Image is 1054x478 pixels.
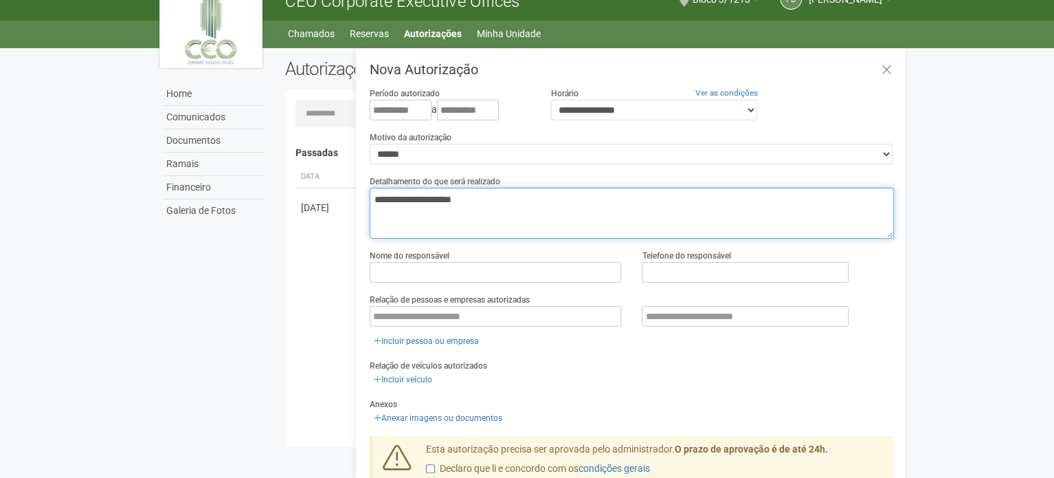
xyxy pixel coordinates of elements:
a: Ver as condições [695,88,758,98]
label: Motivo da autorização [370,131,451,144]
label: Telefone do responsável [642,250,730,262]
div: a [370,100,530,120]
a: Galeria de Fotos [163,199,265,222]
label: Horário [551,87,579,100]
label: Anexos [370,398,397,411]
a: Financeiro [163,176,265,199]
div: [DATE] [301,201,352,215]
a: Minha Unidade [477,24,541,43]
a: Ramais [163,153,265,176]
input: Declaro que li e concordo com oscondições gerais [426,464,435,473]
h4: Passadas [295,148,884,158]
label: Relação de pessoas e empresas autorizadas [370,294,530,306]
label: Período autorizado [370,87,440,100]
a: Reservas [350,24,389,43]
a: Comunicados [163,106,265,129]
label: Declaro que li e concordo com os [426,462,650,476]
a: Documentos [163,129,265,153]
h3: Nova Autorização [370,63,894,76]
a: condições gerais [579,463,650,474]
label: Relação de veículos autorizados [370,360,487,372]
label: Detalhamento do que será realizado [370,175,500,188]
a: Incluir pessoa ou empresa [370,334,483,349]
strong: O prazo de aprovação é de até 24h. [675,444,828,455]
a: Anexar imagens ou documentos [370,411,506,426]
label: Nome do responsável [370,250,449,262]
a: Autorizações [404,24,462,43]
a: Incluir veículo [370,372,436,387]
a: Chamados [288,24,335,43]
h2: Autorizações [285,58,579,79]
th: Data [295,166,357,188]
a: Home [163,83,265,106]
